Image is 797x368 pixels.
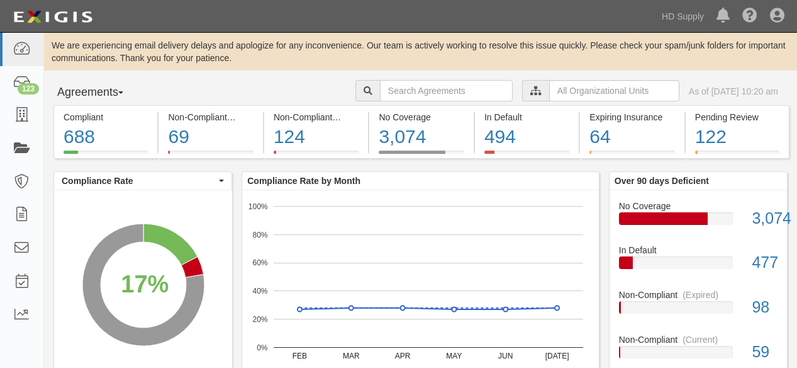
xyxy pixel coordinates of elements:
a: Non-Compliant(Current)69 [159,151,262,161]
div: 3,074 [379,124,464,151]
text: 40% [253,287,268,296]
a: Expiring Insurance64 [580,151,684,161]
div: As of [DATE] 10:20 am [689,85,778,98]
button: Compliance Rate [54,172,231,190]
text: 100% [248,202,268,210]
div: Non-Compliant (Current) [168,111,253,124]
a: No Coverage3,074 [369,151,473,161]
div: Non-Compliant [610,333,787,346]
div: 124 [274,124,359,151]
a: Non-Compliant(Expired)98 [619,289,777,333]
div: 64 [589,124,674,151]
a: HD Supply [655,4,710,29]
div: 123 [18,83,39,95]
div: 477 [742,251,787,274]
div: 98 [742,296,787,319]
div: 17% [121,267,169,301]
text: MAR [343,352,360,360]
span: Compliance Rate [62,175,216,187]
text: 80% [253,230,268,239]
text: [DATE] [545,352,569,360]
div: Non-Compliant (Expired) [274,111,359,124]
div: No Coverage [379,111,464,124]
b: Compliance Rate by Month [247,176,360,186]
text: 60% [253,258,268,267]
button: Agreements [53,80,148,105]
a: Non-Compliant(Expired)124 [264,151,368,161]
a: In Default477 [619,244,777,289]
i: Help Center - Complianz [742,9,757,24]
div: Non-Compliant [610,289,787,301]
input: All Organizational Units [549,80,679,101]
div: 59 [742,341,787,364]
a: Pending Review122 [686,151,789,161]
div: (Expired) [337,111,373,124]
div: 3,074 [742,207,787,230]
div: Pending Review [695,111,779,124]
div: 122 [695,124,779,151]
div: (Expired) [683,289,718,301]
div: In Default [610,244,787,256]
input: Search Agreements [380,80,513,101]
div: No Coverage [610,200,787,212]
text: FEB [293,352,307,360]
text: 0% [257,343,268,352]
div: In Default [484,111,569,124]
a: In Default494 [475,151,579,161]
div: Compliant [64,111,148,124]
a: No Coverage3,074 [619,200,777,244]
div: 688 [64,124,148,151]
text: 20% [253,315,268,324]
div: We are experiencing email delivery delays and apologize for any inconvenience. Our team is active... [44,39,797,64]
img: logo-5460c22ac91f19d4615b14bd174203de0afe785f0fc80cf4dbbc73dc1793850b.png [9,6,96,28]
div: Expiring Insurance [589,111,674,124]
div: 69 [168,124,253,151]
text: JUN [498,352,513,360]
text: APR [395,352,411,360]
b: Over 90 days Deficient [615,176,709,186]
a: Compliant688 [53,151,157,161]
div: (Current) [683,333,718,346]
text: MAY [447,352,462,360]
div: (Current) [232,111,267,124]
div: 494 [484,124,569,151]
